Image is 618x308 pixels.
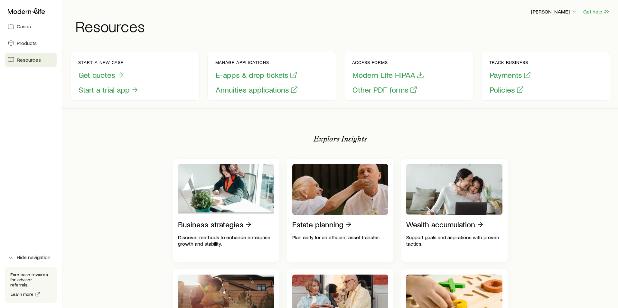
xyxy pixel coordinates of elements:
[5,53,57,67] a: Resources
[17,254,51,260] span: Hide navigation
[215,70,298,80] button: E-apps & drop tickets
[406,164,502,215] img: Wealth accumulation
[173,159,279,262] a: Business strategiesDiscover methods to enhance enterprise growth and stability.
[352,60,425,65] p: Access forms
[292,234,389,240] p: Plan early for an efficient asset transfer.
[287,159,394,262] a: Estate planningPlan early for an efficient asset transfer.
[531,8,577,15] p: [PERSON_NAME]
[352,70,425,80] button: Modern Life HIPAA
[17,40,37,46] span: Products
[292,220,343,229] p: Estate planning
[17,23,31,30] span: Cases
[17,57,41,63] span: Resources
[178,220,243,229] p: Business strategies
[489,85,524,95] button: Policies
[406,220,475,229] p: Wealth accumulation
[5,19,57,33] a: Cases
[583,8,610,15] button: Get help
[11,292,34,296] span: Learn more
[352,85,418,95] button: Other PDF forms
[314,134,367,143] p: Explore Insights
[215,60,298,65] p: Manage applications
[5,267,57,303] div: Earn cash rewards for advisor referrals.Learn more
[5,250,57,264] button: Hide navigation
[5,36,57,50] a: Products
[406,234,502,247] p: Support goals and aspirations with proven tactics.
[489,70,531,80] button: Payments
[401,159,508,262] a: Wealth accumulationSupport goals and aspirations with proven tactics.
[178,164,274,215] img: Business strategies
[215,85,298,95] button: Annuities applications
[10,272,51,287] p: Earn cash rewards for advisor referrals.
[75,18,610,34] h1: Resources
[78,70,125,80] button: Get quotes
[292,164,389,215] img: Estate planning
[531,8,578,16] button: [PERSON_NAME]
[78,85,139,95] button: Start a trial app
[78,60,139,65] p: Start a new case
[178,234,274,247] p: Discover methods to enhance enterprise growth and stability.
[489,60,531,65] p: Track business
